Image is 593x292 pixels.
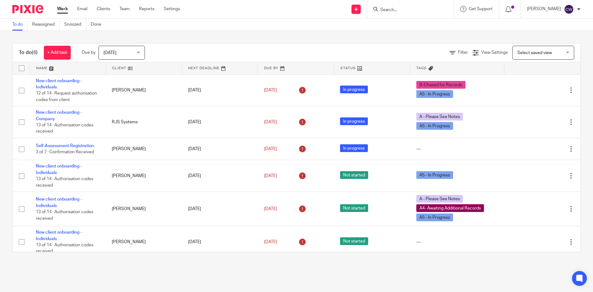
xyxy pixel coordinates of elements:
[416,146,498,152] div: ---
[36,177,93,188] span: 13 of 14 · Authorisation codes received
[106,192,182,226] td: [PERSON_NAME]
[182,106,258,138] td: [DATE]
[340,237,368,245] span: Not started
[481,50,508,55] span: View Settings
[120,6,130,12] a: Team
[12,19,27,31] a: To do
[182,226,258,258] td: [DATE]
[264,240,277,244] span: [DATE]
[416,195,463,203] span: A - Please See Notes
[527,6,561,12] p: [PERSON_NAME]
[97,6,110,12] a: Clients
[340,144,368,152] span: In progress
[517,51,552,55] span: Select saved view
[36,123,93,134] span: 13 of 14 · Authorisation codes received
[340,86,368,93] span: In progress
[416,113,463,121] span: A - Please See Notes
[64,19,86,31] a: Snoozed
[32,50,38,55] span: (6)
[416,171,453,179] span: A5 - In Progress
[182,160,258,192] td: [DATE]
[564,4,574,14] img: svg%3E
[36,230,82,241] a: New client onboarding - Individuals
[340,171,368,179] span: Not started
[182,74,258,106] td: [DATE]
[106,160,182,192] td: [PERSON_NAME]
[416,81,465,89] span: B-Chased for Records
[458,50,468,55] span: Filter
[182,192,258,226] td: [DATE]
[82,49,95,56] p: Due by
[36,79,82,89] a: New client onboarding - Individuals
[264,88,277,92] span: [DATE]
[36,144,94,148] a: Self-Assessment Registration
[264,120,277,124] span: [DATE]
[32,19,60,31] a: Reassigned
[182,138,258,160] td: [DATE]
[36,91,97,102] span: 12 of 14 · Request authorisation codes from client
[340,117,368,125] span: In progress
[91,19,106,31] a: Done
[264,147,277,151] span: [DATE]
[380,7,435,13] input: Search
[340,204,368,212] span: Not started
[36,150,94,154] span: 3 of 7 · Confirmation Received
[19,49,38,56] h1: To do
[416,122,453,130] span: A5 - In Progress
[416,90,453,98] span: A5 - In Progress
[106,74,182,106] td: [PERSON_NAME]
[416,204,484,212] span: A4- Awaiting Additional Records
[106,226,182,258] td: [PERSON_NAME]
[416,214,453,221] span: A5 - In Progress
[36,210,93,221] span: 13 of 14 · Authorisation codes received
[106,106,182,138] td: RJS Systems
[139,6,154,12] a: Reports
[36,243,93,254] span: 13 of 14 · Authorisation codes received
[164,6,180,12] a: Settings
[77,6,87,12] a: Email
[103,51,116,55] span: [DATE]
[416,239,498,245] div: ---
[36,197,82,208] a: New client onboarding - Individuals
[264,174,277,178] span: [DATE]
[264,207,277,211] span: [DATE]
[12,5,43,13] img: Pixie
[36,164,82,175] a: New client onboarding - Individuals
[36,110,82,121] a: New client onboarding - Company
[57,6,68,12] a: Work
[469,7,493,11] span: Get Support
[44,46,71,60] a: + Add task
[416,66,427,70] span: Tags
[106,138,182,160] td: [PERSON_NAME]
